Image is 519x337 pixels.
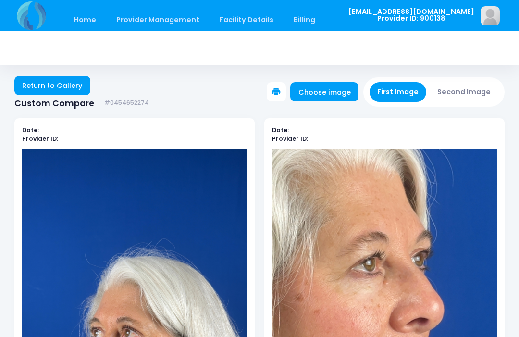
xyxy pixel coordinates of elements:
b: Provider ID: [272,135,308,143]
a: Choose image [290,82,358,101]
a: Return to Gallery [14,76,90,95]
b: Date: [272,126,289,134]
button: First Image [370,82,427,102]
a: Staff [326,9,363,31]
a: Home [64,9,105,31]
span: [EMAIL_ADDRESS][DOMAIN_NAME] Provider ID: 900138 [348,8,474,22]
b: Provider ID: [22,135,58,143]
a: Facility Details [210,9,283,31]
b: Date: [22,126,39,134]
small: #0454652274 [104,100,149,107]
a: Provider Management [107,9,209,31]
a: Billing [284,9,325,31]
img: image [481,6,500,25]
span: Custom Compare [14,98,94,108]
button: Second Image [430,82,499,102]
